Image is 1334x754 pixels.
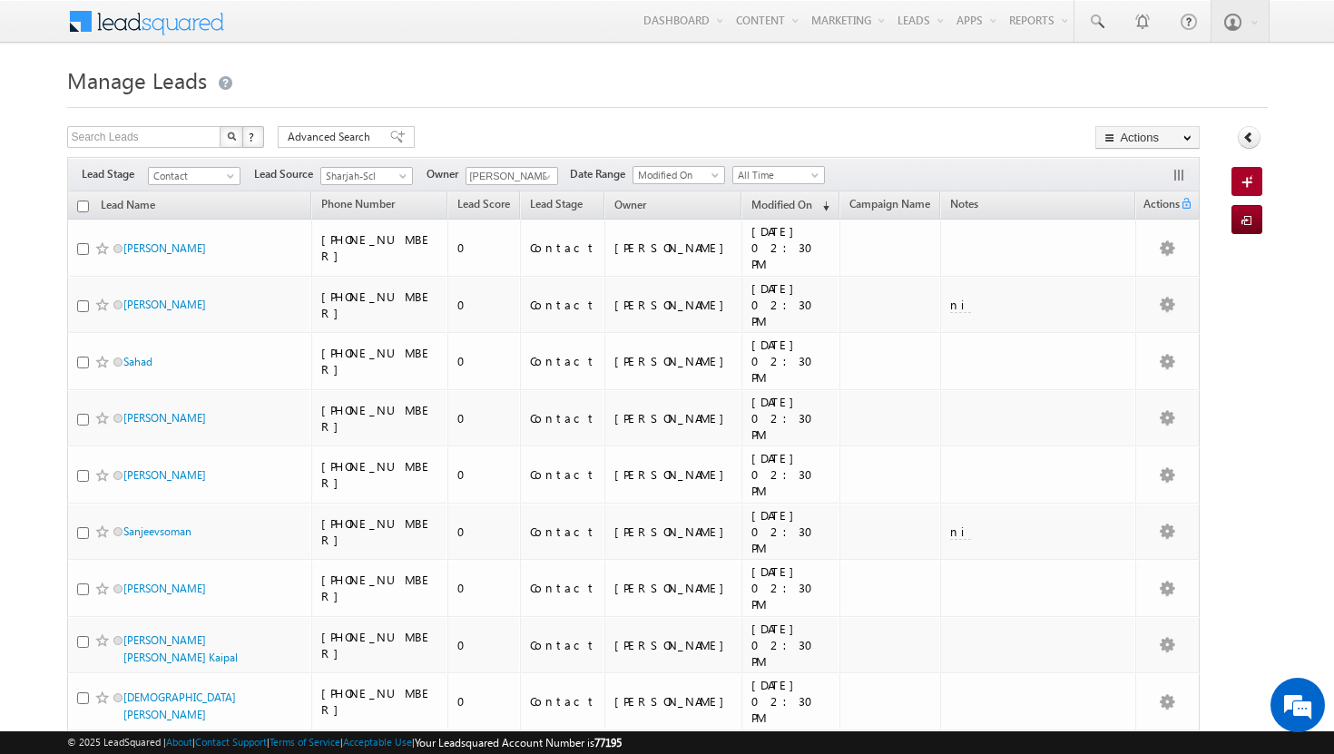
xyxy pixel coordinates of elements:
[751,198,812,211] span: Modified On
[77,201,89,212] input: Check all records
[614,240,733,256] div: [PERSON_NAME]
[166,736,192,748] a: About
[123,468,206,482] a: [PERSON_NAME]
[751,621,831,670] div: [DATE] 02:30 PM
[594,736,622,749] span: 77195
[227,132,236,141] img: Search
[530,637,596,653] div: Contact
[123,633,238,664] a: [PERSON_NAME] [PERSON_NAME] Kaipal
[530,410,596,426] div: Contact
[530,580,596,596] div: Contact
[530,693,596,710] div: Contact
[242,126,264,148] button: ?
[742,194,839,218] a: Modified On (sorted descending)
[530,197,583,211] span: Lead Stage
[321,458,439,491] div: [PHONE_NUMBER]
[415,736,622,749] span: Your Leadsquared Account Number is
[123,411,206,425] a: [PERSON_NAME]
[534,168,556,186] a: Show All Items
[123,524,191,538] a: Sanjeevsoman
[67,65,207,94] span: Manage Leads
[457,466,512,483] div: 0
[849,197,930,211] span: Campaign Name
[751,450,831,499] div: [DATE] 02:30 PM
[427,166,466,182] span: Owner
[254,166,320,182] span: Lead Source
[521,194,592,218] a: Lead Stage
[321,231,439,264] div: [PHONE_NUMBER]
[148,167,240,185] a: Contact
[321,402,439,435] div: [PHONE_NUMBER]
[840,194,939,218] a: Campaign Name
[321,685,439,718] div: [PHONE_NUMBER]
[457,524,512,540] div: 0
[321,572,439,604] div: [PHONE_NUMBER]
[1136,194,1180,218] span: Actions
[321,168,407,184] span: Sharjah-Scl
[751,223,831,272] div: [DATE] 02:30 PM
[530,297,596,313] div: Contact
[751,563,831,612] div: [DATE] 02:30 PM
[321,345,439,377] div: [PHONE_NUMBER]
[530,466,596,483] div: Contact
[614,637,733,653] div: [PERSON_NAME]
[123,241,206,255] a: [PERSON_NAME]
[320,167,413,185] a: Sharjah-Scl
[321,629,439,661] div: [PHONE_NUMBER]
[448,194,519,218] a: Lead Score
[614,297,733,313] div: [PERSON_NAME]
[195,736,267,748] a: Contact Support
[751,280,831,329] div: [DATE] 02:30 PM
[733,167,819,183] span: All Time
[149,168,235,184] span: Contact
[457,580,512,596] div: 0
[249,129,257,144] span: ?
[751,337,831,386] div: [DATE] 02:30 PM
[751,394,831,443] div: [DATE] 02:30 PM
[751,677,831,726] div: [DATE] 02:30 PM
[457,197,510,211] span: Lead Score
[67,734,622,751] span: © 2025 LeadSquared | | | | |
[457,637,512,653] div: 0
[570,166,633,182] span: Date Range
[530,240,596,256] div: Contact
[321,289,439,321] div: [PHONE_NUMBER]
[457,353,512,369] div: 0
[457,240,512,256] div: 0
[1095,126,1200,149] button: Actions
[312,194,404,218] a: Phone Number
[457,410,512,426] div: 0
[530,524,596,540] div: Contact
[815,199,829,213] span: (sorted descending)
[123,582,206,595] a: [PERSON_NAME]
[530,353,596,369] div: Contact
[343,736,412,748] a: Acceptable Use
[614,198,646,211] span: Owner
[270,736,340,748] a: Terms of Service
[614,693,733,710] div: [PERSON_NAME]
[92,195,164,219] a: Lead Name
[614,353,733,369] div: [PERSON_NAME]
[633,166,725,184] a: Modified On
[614,580,733,596] div: [PERSON_NAME]
[123,298,206,311] a: [PERSON_NAME]
[732,166,825,184] a: All Time
[614,410,733,426] div: [PERSON_NAME]
[941,194,987,218] a: Notes
[950,297,971,312] span: ni
[457,297,512,313] div: 0
[614,524,733,540] div: [PERSON_NAME]
[82,166,148,182] span: Lead Stage
[633,167,720,183] span: Modified On
[321,197,395,211] span: Phone Number
[751,507,831,556] div: [DATE] 02:30 PM
[457,693,512,710] div: 0
[466,167,558,185] input: Type to Search
[950,524,971,539] span: ni
[614,466,733,483] div: [PERSON_NAME]
[123,355,152,368] a: Sahad
[123,690,236,721] a: [DEMOGRAPHIC_DATA][PERSON_NAME]
[288,129,376,145] span: Advanced Search
[321,515,439,548] div: [PHONE_NUMBER]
